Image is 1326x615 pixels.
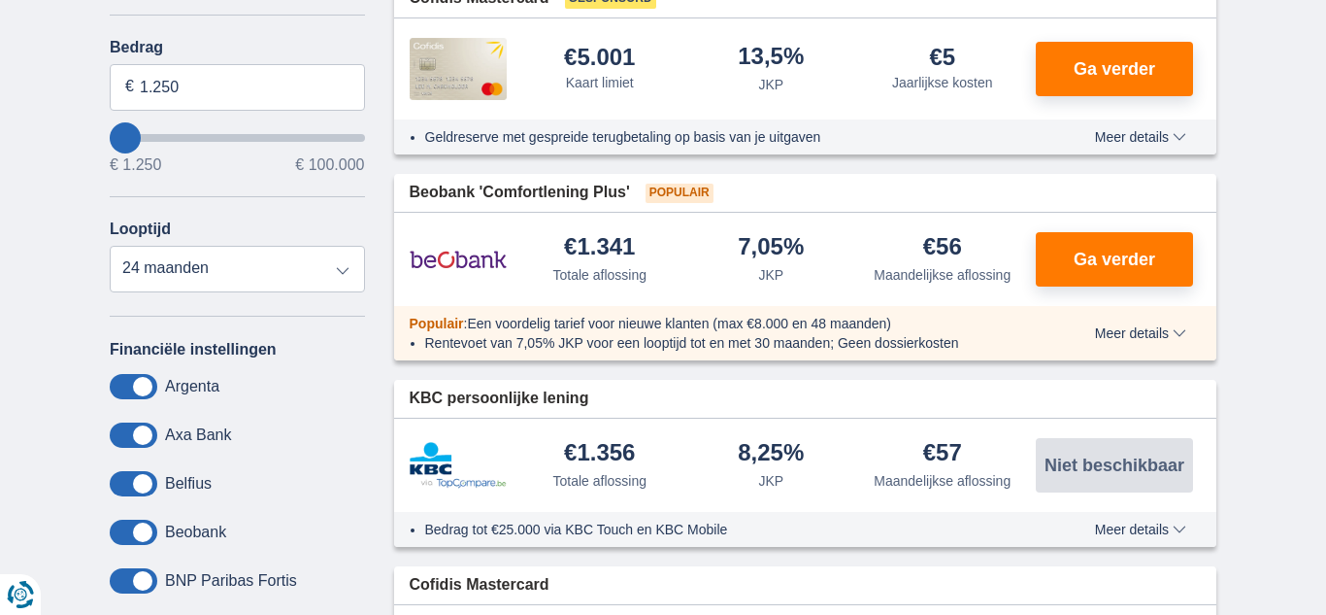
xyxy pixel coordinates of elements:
span: Ga verder [1074,60,1155,78]
button: Ga verder [1036,232,1193,287]
label: Looptijd [110,221,171,238]
div: Maandelijkse aflossing [874,265,1011,285]
button: Niet beschikbaar [1036,438,1193,493]
div: JKP [758,75,783,94]
input: wantToBorrow [110,134,365,142]
button: Meer details [1080,129,1201,145]
div: €1.356 [564,441,635,467]
span: € 1.250 [110,157,161,173]
span: Meer details [1095,130,1186,144]
label: Bedrag [110,39,365,56]
div: JKP [758,471,783,491]
div: €1.341 [564,235,635,261]
span: € [125,76,134,98]
div: JKP [758,265,783,285]
span: Meer details [1095,523,1186,536]
img: product.pl.alt KBC [410,442,507,489]
div: Totale aflossing [552,265,646,285]
div: Jaarlijkse kosten [892,73,993,92]
label: Financiële instellingen [110,341,277,359]
button: Meer details [1080,522,1201,537]
span: KBC persoonlijke lening [410,388,589,410]
label: Axa Bank [165,427,231,444]
div: 8,25% [738,441,804,467]
label: BNP Paribas Fortis [165,572,297,590]
span: Cofidis Mastercard [410,574,549,597]
button: Meer details [1080,325,1201,341]
div: 7,05% [738,235,804,261]
div: Maandelijkse aflossing [874,471,1011,491]
button: Ga verder [1036,42,1193,96]
div: : [394,314,1040,333]
span: Meer details [1095,326,1186,340]
div: Totale aflossing [552,471,646,491]
li: Bedrag tot €25.000 via KBC Touch en KBC Mobile [425,520,1024,539]
div: €5.001 [564,46,635,69]
span: € 100.000 [295,157,364,173]
div: Kaart limiet [566,73,634,92]
img: product.pl.alt Beobank [410,235,507,284]
div: 13,5% [738,45,804,71]
li: Geldreserve met gespreide terugbetaling op basis van je uitgaven [425,127,1024,147]
span: Beobank 'Comfortlening Plus' [410,182,630,204]
span: Populair [410,316,464,331]
span: Niet beschikbaar [1044,457,1184,474]
span: Populair [646,184,713,203]
div: €57 [923,441,962,467]
img: product.pl.alt Cofidis CC [410,38,507,100]
li: Rentevoet van 7,05% JKP voor een looptijd tot en met 30 maanden; Geen dossierkosten [425,333,1024,353]
div: €56 [923,235,962,261]
span: Ga verder [1074,251,1155,268]
label: Argenta [165,378,219,395]
div: €5 [929,46,955,69]
label: Beobank [165,524,226,541]
span: Een voordelig tarief voor nieuwe klanten (max €8.000 en 48 maanden) [467,316,891,331]
label: Belfius [165,475,212,493]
